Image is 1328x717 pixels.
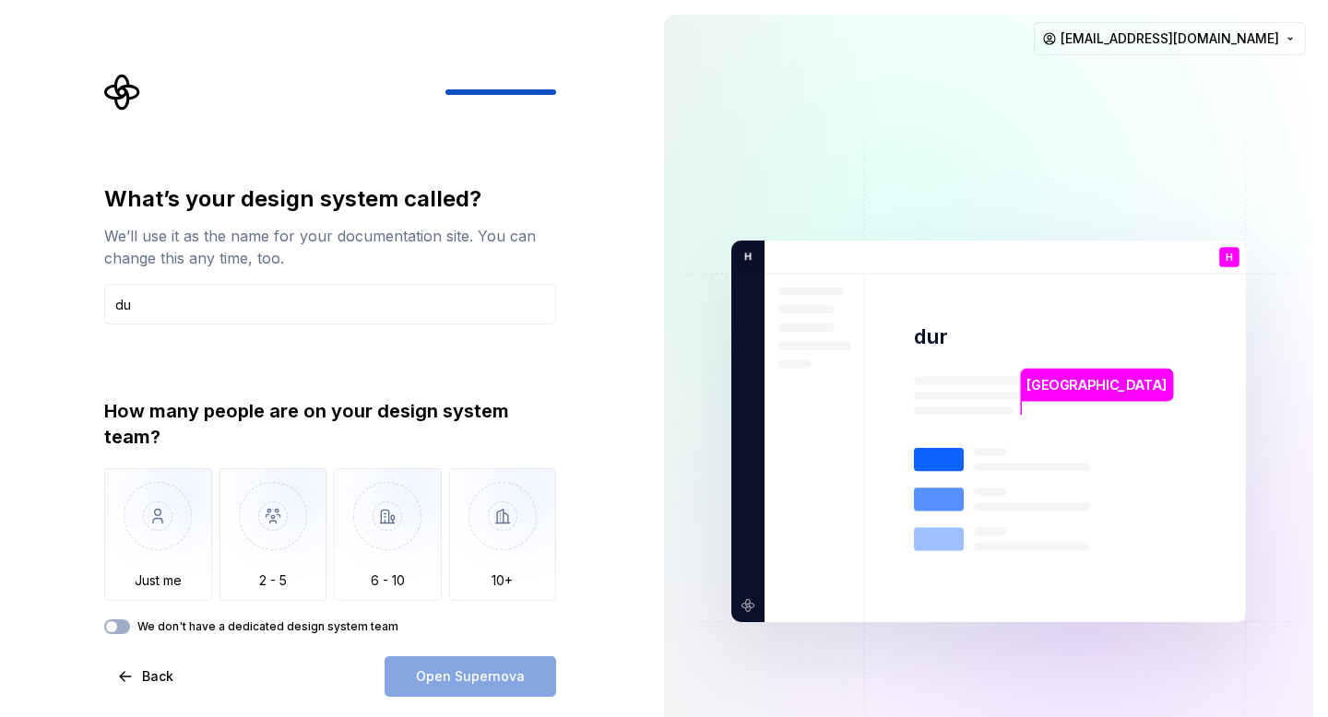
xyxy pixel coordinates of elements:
p: dur [914,323,948,350]
div: We’ll use it as the name for your documentation site. You can change this any time, too. [104,225,556,269]
button: [EMAIL_ADDRESS][DOMAIN_NAME] [1034,22,1306,55]
div: How many people are on your design system team? [104,398,556,450]
label: We don't have a dedicated design system team [137,619,398,634]
span: Back [142,667,173,686]
p: H [1226,253,1233,263]
p: H [738,249,752,265]
button: Back [104,656,189,697]
span: [EMAIL_ADDRESS][DOMAIN_NAME] [1061,29,1279,48]
div: What’s your design system called? [104,184,556,214]
p: [GEOGRAPHIC_DATA] [1026,375,1167,395]
svg: Supernova Logo [104,74,141,111]
input: Design system name [104,284,556,324]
